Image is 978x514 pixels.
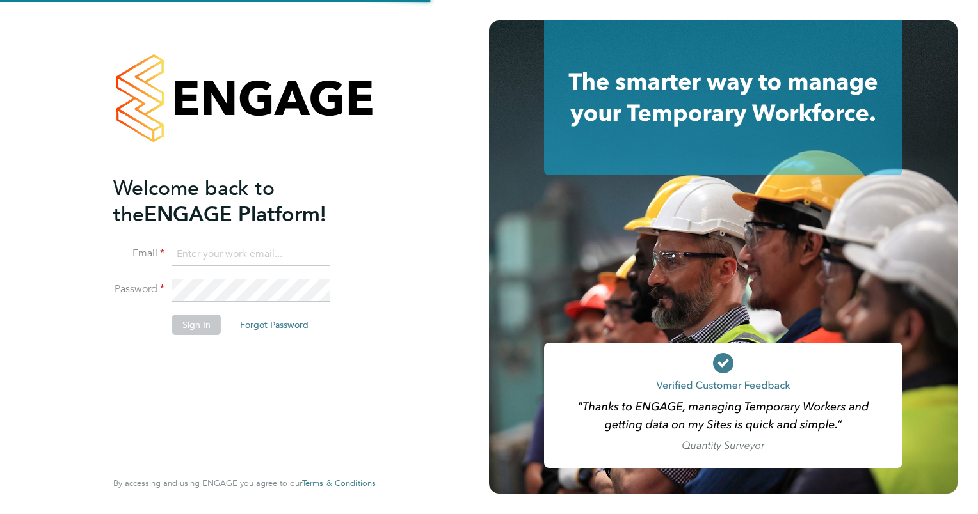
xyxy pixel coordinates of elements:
[113,175,363,228] h2: ENGAGE Platform!
[113,247,164,260] label: Email
[113,478,376,488] span: By accessing and using ENGAGE you agree to our
[230,315,319,335] button: Forgot Password
[172,243,330,266] input: Enter your work email...
[302,478,376,488] span: Terms & Conditions
[172,315,221,335] button: Sign In
[113,176,275,227] span: Welcome back to the
[302,478,376,488] a: Terms & Conditions
[113,283,164,296] label: Password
